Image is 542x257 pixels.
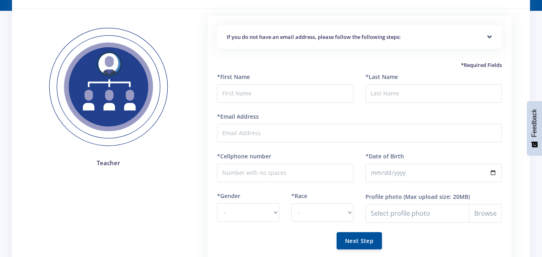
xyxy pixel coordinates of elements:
label: *Cellphone number [217,152,271,160]
label: *Gender [217,192,240,200]
input: Last Name [365,84,502,103]
input: Number with no spaces [217,164,353,182]
h5: If you do not have an email address, please follow the following steps: [227,33,492,41]
h5: *Required Fields [217,61,502,69]
input: Email Address [217,124,502,142]
label: (Max upload size: 20MB) [404,192,470,201]
h4: Teacher [37,158,180,168]
label: *First Name [217,73,250,81]
label: *Email Address [217,112,259,121]
label: *Date of Birth [365,152,404,160]
span: Feedback [531,109,538,137]
input: First Name [217,84,353,103]
label: *Race [291,192,307,200]
button: Next Step [337,232,382,249]
img: Teacher [37,16,180,159]
label: Profile photo [365,192,402,201]
button: Feedback - Show survey [527,101,542,156]
label: *Last Name [365,73,398,81]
